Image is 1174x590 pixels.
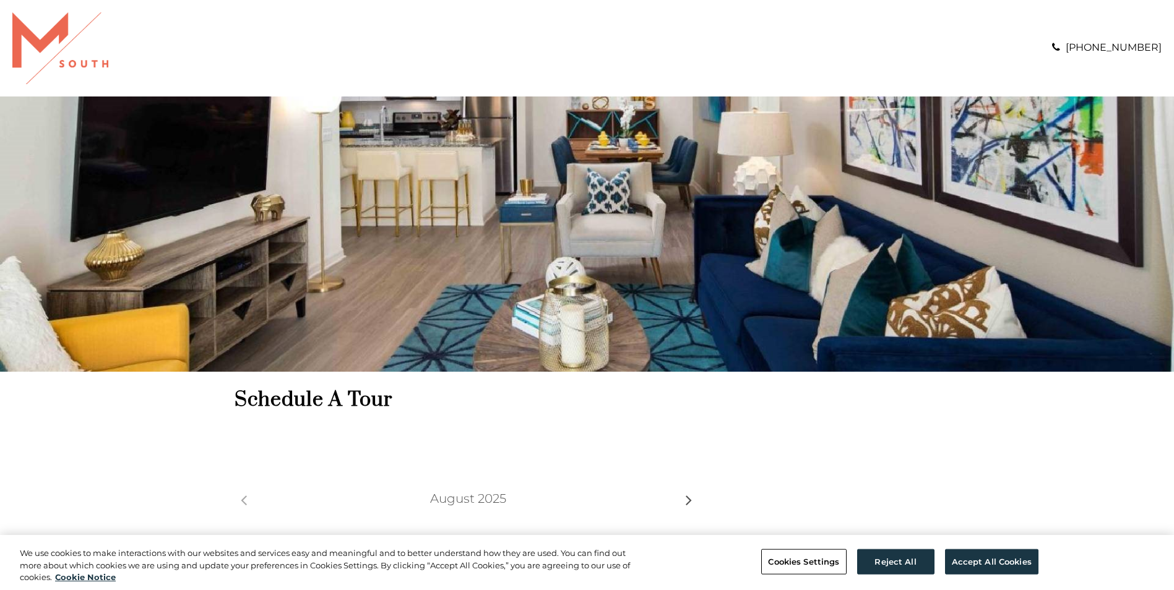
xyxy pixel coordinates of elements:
button: Accept All Cookies [945,549,1038,575]
span: Next [686,492,696,502]
a: More information about your privacy [55,572,116,582]
span: Prev [241,492,251,502]
span: August [430,491,475,506]
img: A graphic with a red M and the word SOUTH. [12,12,108,84]
a: Logo [12,41,108,53]
a: Prev [238,489,254,505]
span: 2025 [478,491,506,506]
a: Next [683,489,699,505]
h1: Schedule a Tour [235,387,940,413]
button: Reject All [857,549,934,575]
div: We use cookies to make interactions with our websites and services easy and meaningful and to bet... [20,547,645,584]
a: [PHONE_NUMBER] [1066,41,1162,53]
button: Cookies Settings [761,549,846,575]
